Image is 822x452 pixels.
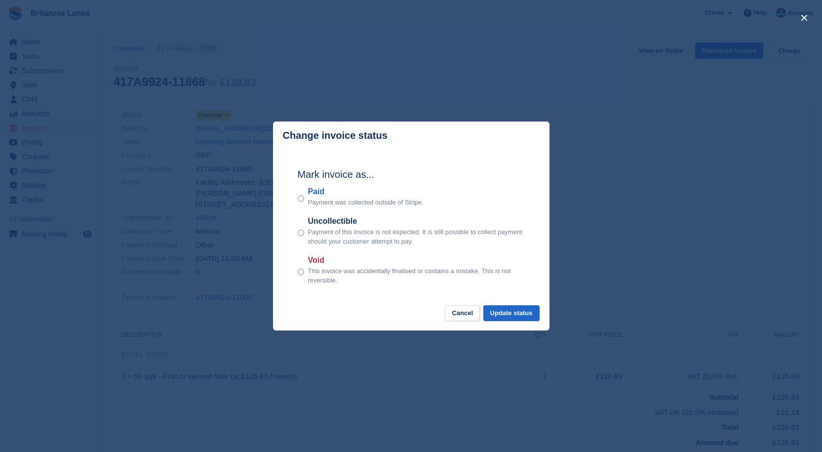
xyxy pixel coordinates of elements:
[308,215,525,227] label: Uncollectible
[483,305,540,322] button: Update status
[308,254,525,266] label: Void
[308,186,424,198] label: Paid
[283,130,388,141] p: Change invoice status
[308,198,424,207] p: Payment was collected outside of Stripe.
[445,305,480,322] button: Cancel
[796,10,812,26] button: close
[308,227,525,247] p: Payment of this invoice is not expected. It is still possible to collect payment should your cust...
[308,266,525,286] p: This invoice was accidentally finalised or contains a mistake. This is not reversible.
[298,167,525,182] h2: Mark invoice as...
